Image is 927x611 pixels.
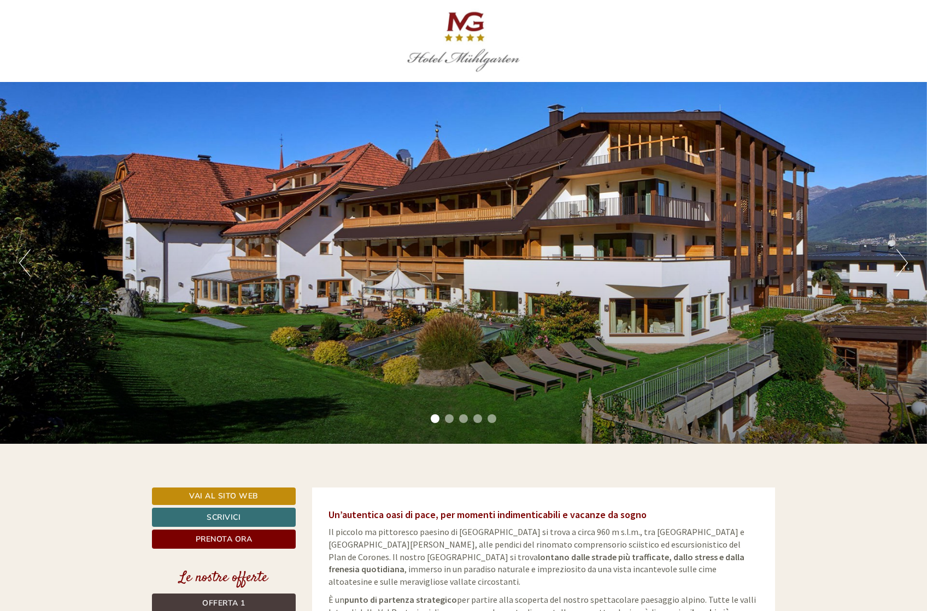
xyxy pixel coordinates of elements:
[152,530,296,549] a: Prenota ora
[152,568,296,588] div: Le nostre offerte
[328,526,744,587] span: Il piccolo ma pittoresco paesino di [GEOGRAPHIC_DATA] si trova a circa 960 m s.l.m., tra [GEOGRAP...
[328,508,647,521] span: Un’autentica oasi di pace, per momenti indimenticabili e vacanze da sogno
[19,249,31,277] button: Previous
[152,487,296,505] a: Vai al sito web
[328,551,744,575] strong: lontano dalle strade più trafficate, dallo stress e dalla frenesia quotidiana
[202,598,245,608] span: Offerta 1
[344,594,457,605] strong: punto di partenza strategico
[896,249,908,277] button: Next
[152,508,296,527] a: Scrivici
